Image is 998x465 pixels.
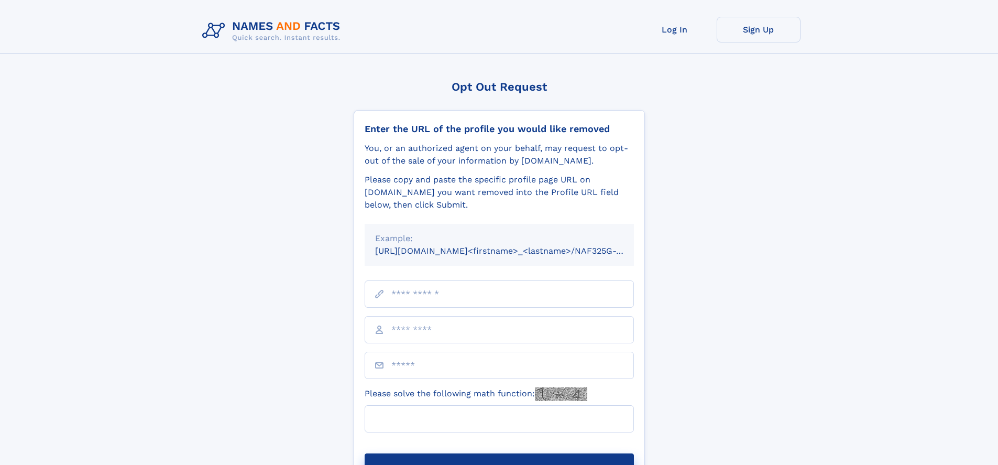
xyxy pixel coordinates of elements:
[354,80,645,93] div: Opt Out Request
[365,174,634,211] div: Please copy and paste the specific profile page URL on [DOMAIN_NAME] you want removed into the Pr...
[633,17,717,42] a: Log In
[365,387,587,401] label: Please solve the following math function:
[375,246,654,256] small: [URL][DOMAIN_NAME]<firstname>_<lastname>/NAF325G-xxxxxxxx
[365,123,634,135] div: Enter the URL of the profile you would like removed
[717,17,800,42] a: Sign Up
[375,232,623,245] div: Example:
[198,17,349,45] img: Logo Names and Facts
[365,142,634,167] div: You, or an authorized agent on your behalf, may request to opt-out of the sale of your informatio...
